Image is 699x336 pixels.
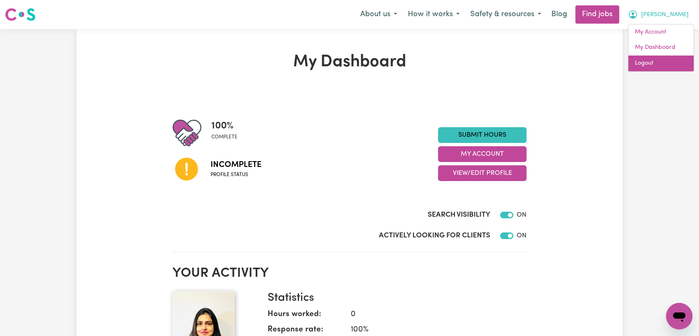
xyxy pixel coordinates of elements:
[438,127,527,143] a: Submit Hours
[402,6,465,23] button: How it works
[628,40,694,56] a: My Dashboard
[517,232,527,239] span: ON
[379,230,490,241] label: Actively Looking for Clients
[211,159,261,171] span: Incomplete
[211,118,237,133] span: 100 %
[172,266,527,281] h2: Your activity
[172,52,527,72] h1: My Dashboard
[628,24,694,40] a: My Account
[428,210,490,220] label: Search Visibility
[622,6,694,23] button: My Account
[575,5,619,24] a: Find jobs
[344,309,520,321] dd: 0
[517,212,527,218] span: ON
[628,56,694,71] a: Logout
[5,7,36,22] img: Careseekers logo
[438,165,527,181] button: View/Edit Profile
[465,6,546,23] button: Safety & resources
[628,24,694,72] div: My Account
[546,5,572,24] a: Blog
[211,171,261,179] span: Profile status
[666,303,692,329] iframe: Button to launch messaging window
[438,146,527,162] button: My Account
[211,118,244,147] div: Profile completeness: 100%
[268,291,520,305] h3: Statistics
[5,5,36,24] a: Careseekers logo
[211,133,237,141] span: complete
[355,6,402,23] button: About us
[641,10,689,19] span: [PERSON_NAME]
[268,309,344,324] dt: Hours worked:
[344,324,520,336] dd: 100 %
